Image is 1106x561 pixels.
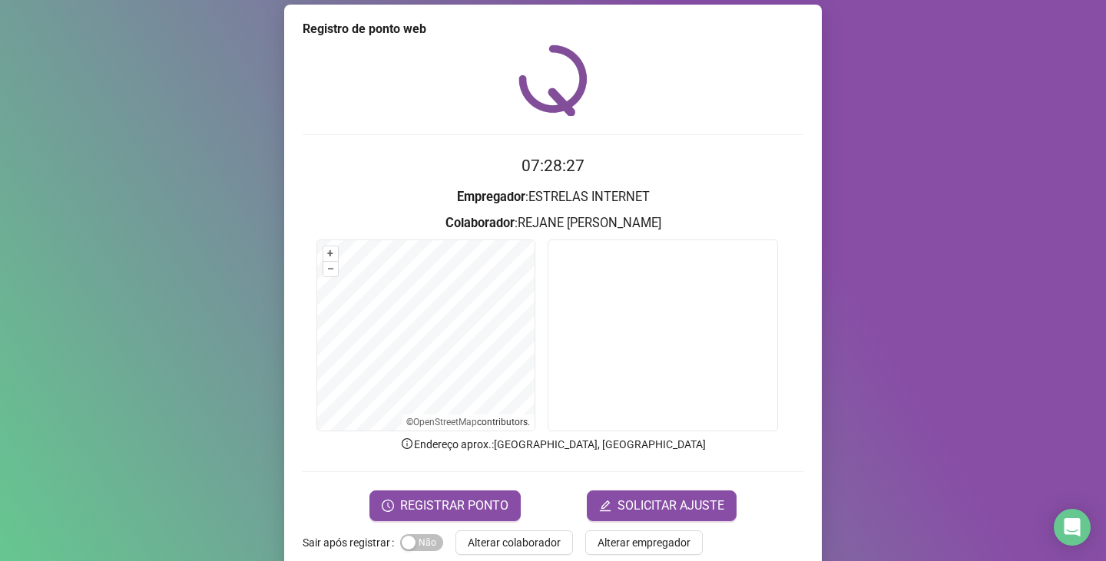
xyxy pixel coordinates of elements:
p: Endereço aprox. : [GEOGRAPHIC_DATA], [GEOGRAPHIC_DATA] [303,436,803,453]
li: © contributors. [406,417,530,427]
strong: Colaborador [445,216,515,230]
h3: : REJANE [PERSON_NAME] [303,213,803,233]
button: + [323,246,338,261]
span: Alterar empregador [598,534,690,551]
div: Open Intercom Messenger [1054,509,1091,546]
span: Alterar colaborador [468,534,561,551]
h3: : ESTRELAS INTERNET [303,187,803,207]
label: Sair após registrar [303,530,400,555]
div: Registro de ponto web [303,20,803,38]
span: clock-circle [382,500,394,512]
span: SOLICITAR AJUSTE [618,497,724,515]
button: editSOLICITAR AJUSTE [587,490,737,521]
button: – [323,262,338,276]
time: 07:28:27 [522,157,584,175]
button: Alterar empregador [585,530,703,555]
button: REGISTRAR PONTO [369,490,521,521]
span: info-circle [400,437,414,450]
span: edit [599,500,611,512]
span: REGISTRAR PONTO [400,497,508,515]
a: OpenStreetMap [413,417,477,427]
strong: Empregador [457,190,525,204]
button: Alterar colaborador [455,530,573,555]
img: QRPoint [518,45,588,116]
